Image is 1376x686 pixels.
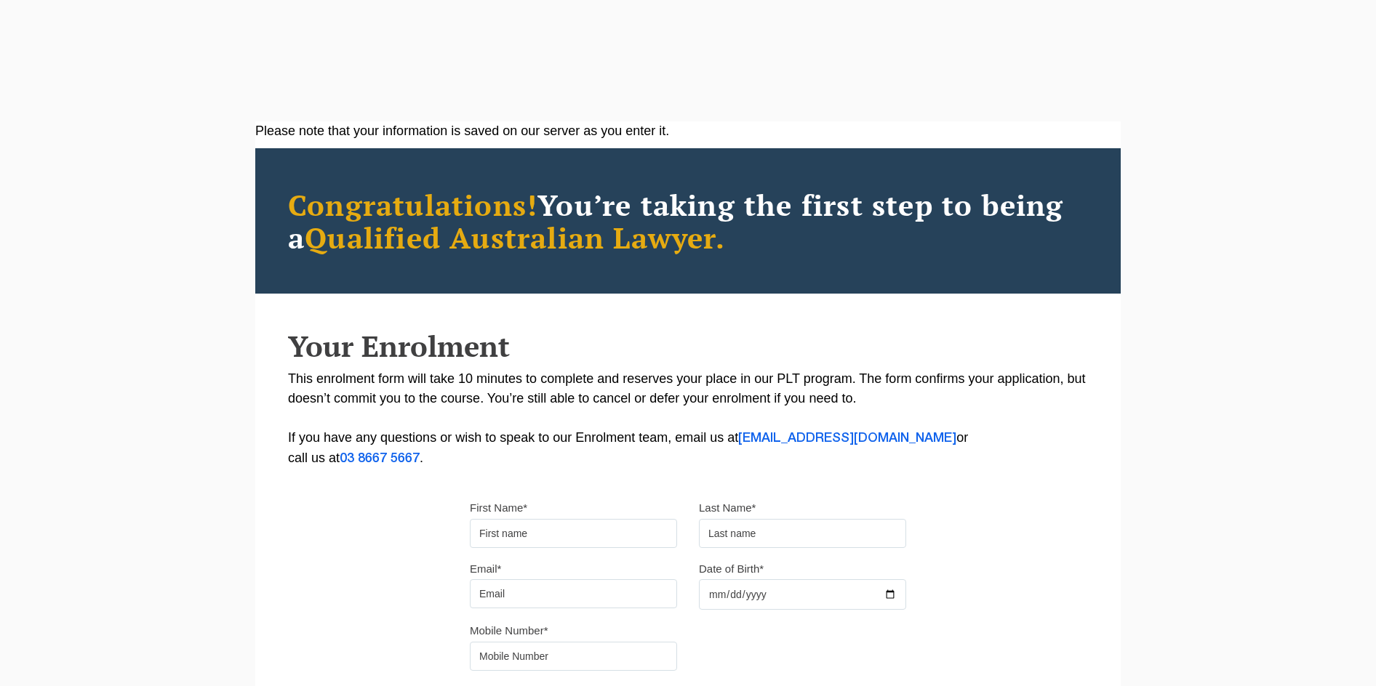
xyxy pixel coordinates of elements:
a: 03 8667 5667 [340,453,420,464]
label: Mobile Number* [470,624,548,638]
h2: Your Enrolment [288,330,1088,362]
div: Please note that your information is saved on our server as you enter it. [255,121,1121,141]
h2: You’re taking the first step to being a [288,188,1088,254]
label: Email* [470,562,501,576]
label: First Name* [470,501,527,515]
p: This enrolment form will take 10 minutes to complete and reserves your place in our PLT program. ... [288,369,1088,469]
label: Last Name* [699,501,756,515]
label: Date of Birth* [699,562,764,576]
a: [EMAIL_ADDRESS][DOMAIN_NAME] [738,432,956,444]
input: First name [470,519,677,548]
span: Congratulations! [288,185,537,224]
span: Qualified Australian Lawyer. [305,218,725,257]
input: Last name [699,519,906,548]
input: Mobile Number [470,642,677,671]
input: Email [470,579,677,608]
